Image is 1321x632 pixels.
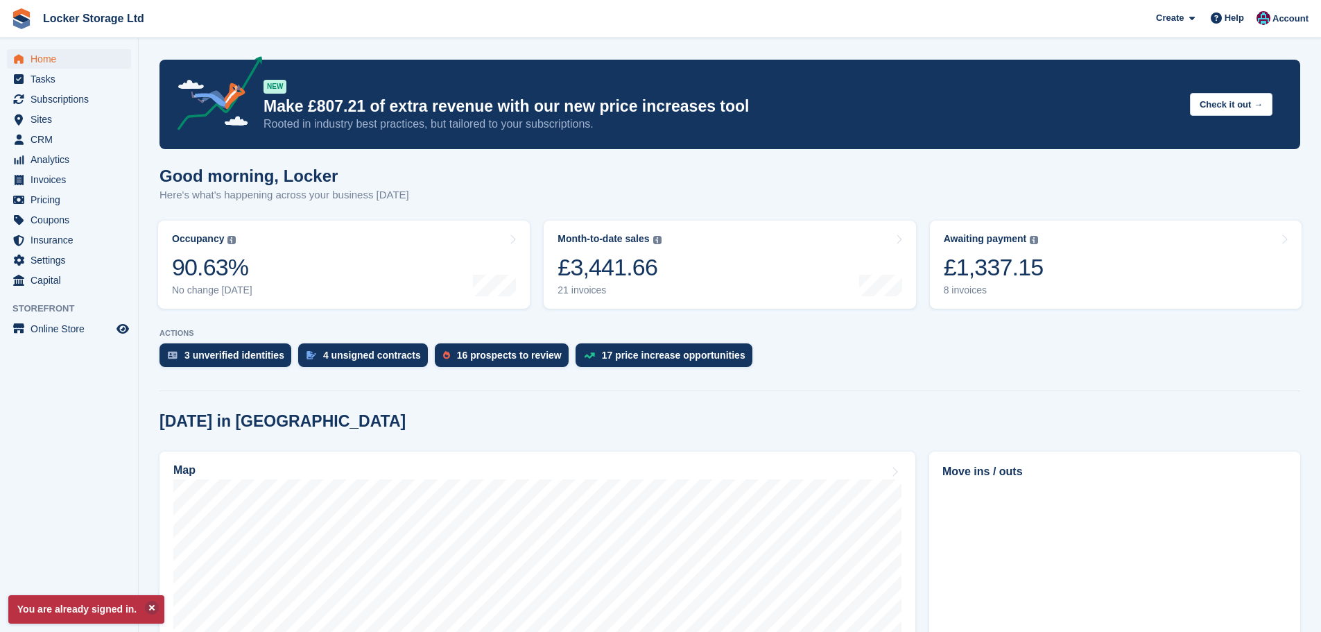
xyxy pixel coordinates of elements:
p: Make £807.21 of extra revenue with our new price increases tool [264,96,1179,117]
a: Locker Storage Ltd [37,7,150,30]
span: Settings [31,250,114,270]
div: Month-to-date sales [558,233,649,245]
img: verify_identity-adf6edd0f0f0b5bbfe63781bf79b02c33cf7c696d77639b501bdc392416b5a36.svg [168,351,178,359]
p: ACTIONS [159,329,1300,338]
span: Analytics [31,150,114,169]
img: price_increase_opportunities-93ffe204e8149a01c8c9dc8f82e8f89637d9d84a8eef4429ea346261dce0b2c0.svg [584,352,595,359]
a: 4 unsigned contracts [298,343,435,374]
a: menu [7,110,131,129]
div: £1,337.15 [944,253,1044,282]
a: Occupancy 90.63% No change [DATE] [158,221,530,309]
img: price-adjustments-announcement-icon-8257ccfd72463d97f412b2fc003d46551f7dbcb40ab6d574587a9cd5c0d94... [166,56,263,135]
a: menu [7,250,131,270]
div: £3,441.66 [558,253,661,282]
p: Rooted in industry best practices, but tailored to your subscriptions. [264,117,1179,132]
span: Subscriptions [31,89,114,109]
span: Storefront [12,302,138,316]
span: Sites [31,110,114,129]
h1: Good morning, Locker [159,166,409,185]
div: NEW [264,80,286,94]
p: Here's what's happening across your business [DATE] [159,187,409,203]
span: Create [1156,11,1184,25]
img: contract_signature_icon-13c848040528278c33f63329250d36e43548de30e8caae1d1a13099fd9432cc5.svg [306,351,316,359]
span: Capital [31,271,114,290]
img: stora-icon-8386f47178a22dfd0bd8f6a31ec36ba5ce8667c1dd55bd0f319d3a0aa187defe.svg [11,8,32,29]
img: icon-info-grey-7440780725fd019a000dd9b08b2336e03edf1995a4989e88bcd33f0948082b44.svg [1030,236,1038,244]
img: Locker Storage Ltd [1257,11,1270,25]
a: menu [7,150,131,169]
a: menu [7,210,131,230]
span: Insurance [31,230,114,250]
div: 21 invoices [558,284,661,296]
div: Awaiting payment [944,233,1027,245]
a: menu [7,89,131,109]
a: menu [7,130,131,149]
img: icon-info-grey-7440780725fd019a000dd9b08b2336e03edf1995a4989e88bcd33f0948082b44.svg [653,236,662,244]
span: Help [1225,11,1244,25]
a: Preview store [114,321,131,337]
a: menu [7,170,131,189]
a: menu [7,190,131,210]
span: Account [1272,12,1309,26]
div: 4 unsigned contracts [323,350,421,361]
h2: Map [173,464,196,477]
div: 90.63% [172,253,252,282]
span: Coupons [31,210,114,230]
h2: [DATE] in [GEOGRAPHIC_DATA] [159,412,406,431]
span: Home [31,49,114,69]
a: 16 prospects to review [435,343,576,374]
span: Online Store [31,319,114,339]
div: 17 price increase opportunities [602,350,745,361]
h2: Move ins / outs [942,463,1287,480]
a: 3 unverified identities [159,343,298,374]
img: icon-info-grey-7440780725fd019a000dd9b08b2336e03edf1995a4989e88bcd33f0948082b44.svg [227,236,236,244]
div: 3 unverified identities [184,350,284,361]
a: menu [7,271,131,290]
div: 8 invoices [944,284,1044,296]
span: Pricing [31,190,114,210]
a: menu [7,49,131,69]
p: You are already signed in. [8,595,164,624]
a: menu [7,230,131,250]
span: CRM [31,130,114,149]
div: Occupancy [172,233,224,245]
div: No change [DATE] [172,284,252,296]
a: Awaiting payment £1,337.15 8 invoices [930,221,1302,309]
a: menu [7,69,131,89]
span: Invoices [31,170,114,189]
a: 17 price increase opportunities [576,343,759,374]
a: Month-to-date sales £3,441.66 21 invoices [544,221,915,309]
img: prospect-51fa495bee0391a8d652442698ab0144808aea92771e9ea1ae160a38d050c398.svg [443,351,450,359]
button: Check it out → [1190,93,1272,116]
span: Tasks [31,69,114,89]
a: menu [7,319,131,339]
div: 16 prospects to review [457,350,562,361]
